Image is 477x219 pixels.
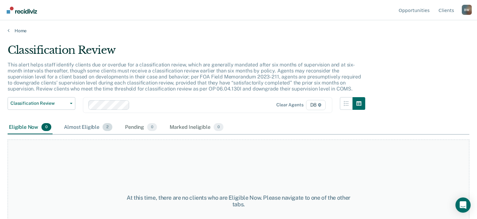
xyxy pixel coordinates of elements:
div: Pending0 [124,121,158,135]
span: 0 [214,123,223,131]
div: Marked Ineligible0 [168,121,225,135]
div: Clear agents [276,102,303,108]
span: 0 [147,123,157,131]
span: 0 [41,123,51,131]
button: Profile dropdown button [462,5,472,15]
p: This alert helps staff identify clients due or overdue for a classification review, which are gen... [8,62,361,92]
div: Eligible Now0 [8,121,53,135]
button: Classification Review [8,97,75,110]
a: Home [8,28,469,34]
div: B W [462,5,472,15]
span: 2 [103,123,112,131]
span: D8 [306,100,326,110]
div: Classification Review [8,44,365,62]
div: Open Intercom Messenger [455,197,471,213]
img: Recidiviz [7,7,37,14]
span: Classification Review [10,101,67,106]
div: At this time, there are no clients who are Eligible Now. Please navigate to one of the other tabs. [123,194,354,208]
div: Almost Eligible2 [63,121,114,135]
